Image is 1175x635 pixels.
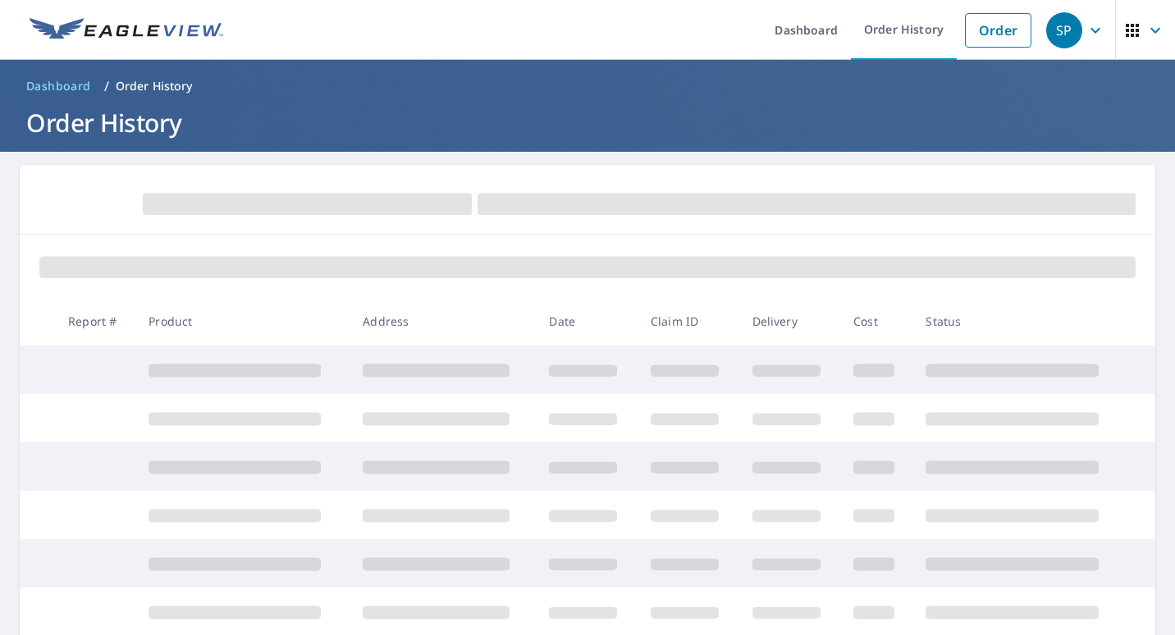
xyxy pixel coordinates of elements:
[55,297,135,345] th: Report #
[20,73,1155,99] nav: breadcrumb
[840,297,912,345] th: Cost
[104,76,109,96] li: /
[912,297,1127,345] th: Status
[20,106,1155,139] h1: Order History
[638,297,739,345] th: Claim ID
[739,297,841,345] th: Delivery
[965,13,1031,48] a: Order
[116,78,193,94] p: Order History
[536,297,638,345] th: Date
[20,73,98,99] a: Dashboard
[350,297,536,345] th: Address
[135,297,350,345] th: Product
[26,78,91,94] span: Dashboard
[30,18,223,43] img: EV Logo
[1046,12,1082,48] div: SP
